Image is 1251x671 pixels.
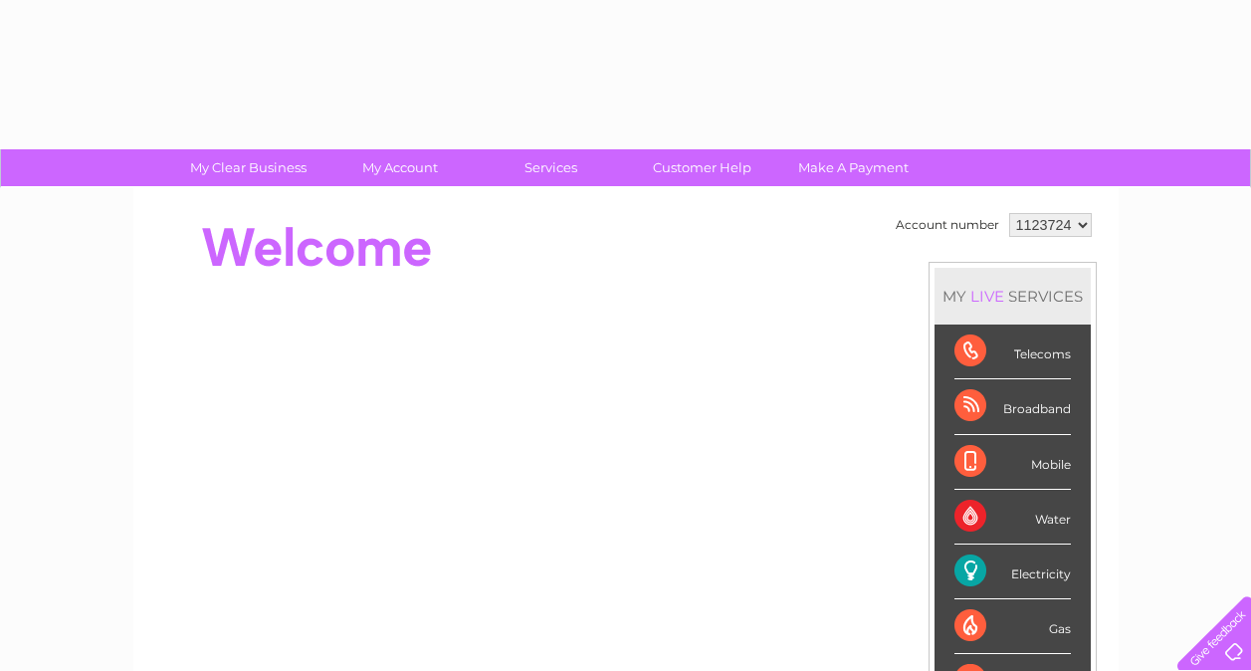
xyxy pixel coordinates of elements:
a: My Clear Business [166,149,330,186]
div: Telecoms [954,325,1071,379]
div: Gas [954,599,1071,654]
a: My Account [317,149,482,186]
div: Broadband [954,379,1071,434]
div: Water [954,490,1071,545]
div: LIVE [966,287,1008,306]
td: Account number [891,208,1004,242]
a: Customer Help [620,149,784,186]
div: MY SERVICES [935,268,1091,325]
a: Services [469,149,633,186]
div: Mobile [954,435,1071,490]
div: Electricity [954,545,1071,599]
a: Make A Payment [771,149,936,186]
